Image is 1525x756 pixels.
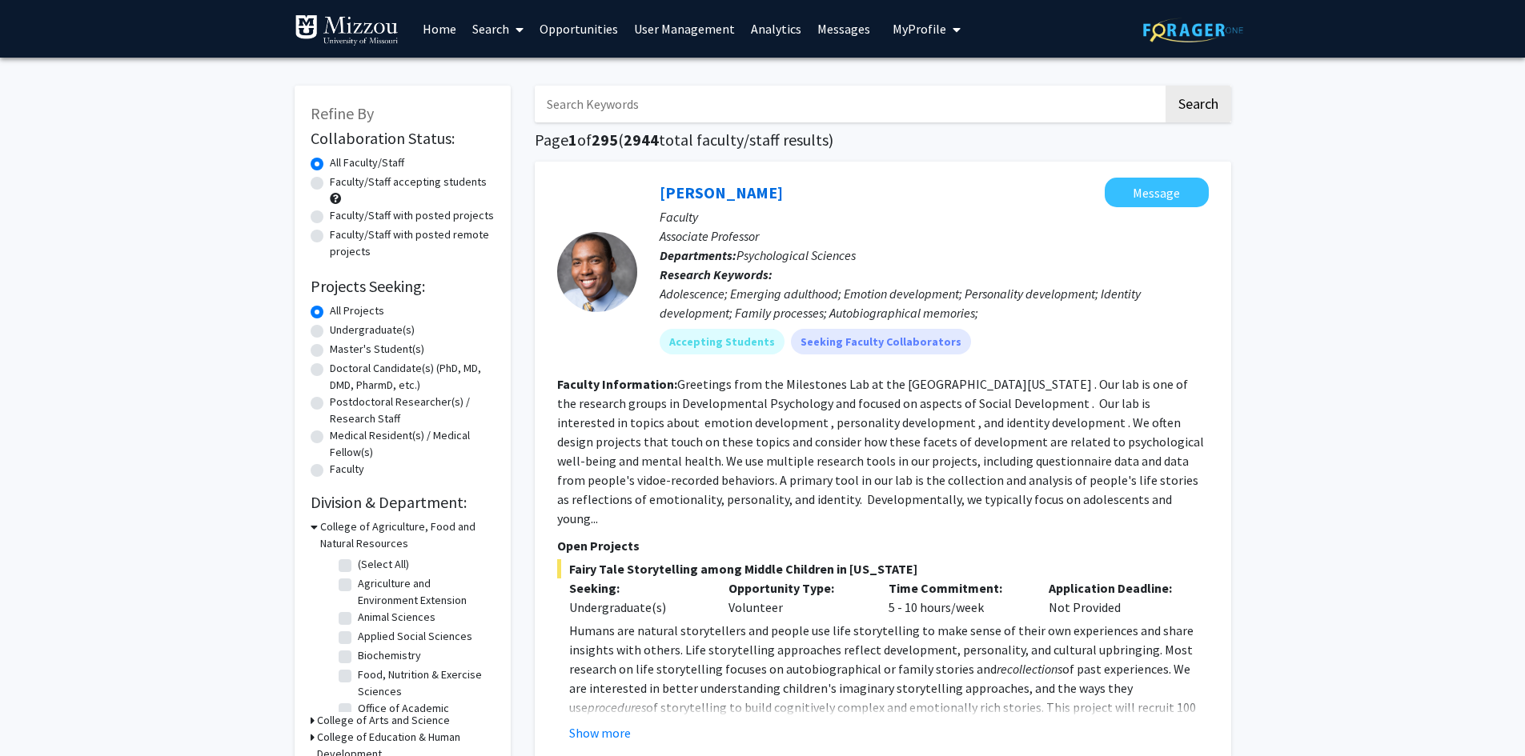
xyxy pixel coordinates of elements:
h2: Division & Department: [311,493,495,512]
a: [PERSON_NAME] [660,182,783,202]
h3: College of Agriculture, Food and Natural Resources [320,518,495,552]
button: Search [1166,86,1231,122]
em: procedures [588,699,646,715]
p: Faculty [660,207,1209,226]
b: Departments: [660,247,736,263]
a: Search [464,1,532,57]
div: 5 - 10 hours/week [877,578,1037,617]
span: Refine By [311,103,374,123]
p: Associate Professor [660,226,1209,246]
b: Faculty Information: [557,376,677,392]
button: Show more [569,723,631,742]
span: 295 [592,130,618,150]
p: Open Projects [557,536,1209,555]
span: Psychological Sciences [736,247,856,263]
em: recollections [997,661,1062,677]
label: (Select All) [358,556,409,573]
label: Medical Resident(s) / Medical Fellow(s) [330,427,495,461]
p: Seeking: [569,578,705,598]
label: Animal Sciences [358,609,435,626]
mat-chip: Seeking Faculty Collaborators [791,329,971,354]
fg-read-more: Greetings from the Milestones Lab at the [GEOGRAPHIC_DATA][US_STATE] . Our lab is one of the rese... [557,376,1204,526]
label: Faculty/Staff with posted projects [330,207,494,224]
span: Fairy Tale Storytelling among Middle Children in [US_STATE] [557,559,1209,578]
span: 2944 [624,130,659,150]
a: Messages [809,1,878,57]
label: Faculty [330,461,364,478]
div: Undergraduate(s) [569,598,705,617]
div: Not Provided [1037,578,1197,617]
mat-chip: Accepting Students [660,329,785,354]
p: Opportunity Type: [728,578,865,598]
div: Adolescence; Emerging adulthood; Emotion development; Personality development; Identity developme... [660,284,1209,322]
label: Faculty/Staff with posted remote projects [330,226,495,260]
label: Postdoctoral Researcher(s) / Research Staff [330,394,495,427]
label: All Faculty/Staff [330,154,404,171]
a: Analytics [743,1,809,57]
label: Faculty/Staff accepting students [330,174,487,190]
img: ForagerOne Logo [1143,18,1243,42]
label: Applied Social Sciences [358,628,472,645]
img: University of Missouri Logo [295,14,399,46]
label: Food, Nutrition & Exercise Sciences [358,666,491,700]
label: Agriculture and Environment Extension [358,575,491,609]
label: All Projects [330,302,384,319]
a: Home [415,1,464,57]
label: Undergraduate(s) [330,322,415,338]
h1: Page of ( total faculty/staff results) [535,130,1231,150]
label: Doctoral Candidate(s) (PhD, MD, DMD, PharmD, etc.) [330,360,495,394]
span: My Profile [893,21,946,37]
p: Time Commitment: [889,578,1025,598]
label: Biochemistry [358,647,421,664]
div: Volunteer [716,578,877,617]
a: User Management [626,1,743,57]
span: 1 [568,130,577,150]
label: Office of Academic Programs [358,700,491,734]
input: Search Keywords [535,86,1163,122]
button: Message Jordan Booker [1105,178,1209,207]
h2: Projects Seeking: [311,277,495,296]
h3: College of Arts and Science [317,712,450,729]
b: Research Keywords: [660,266,773,282]
label: Master's Student(s) [330,341,424,358]
p: Application Deadline: [1049,578,1185,598]
a: Opportunities [532,1,626,57]
h2: Collaboration Status: [311,129,495,148]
